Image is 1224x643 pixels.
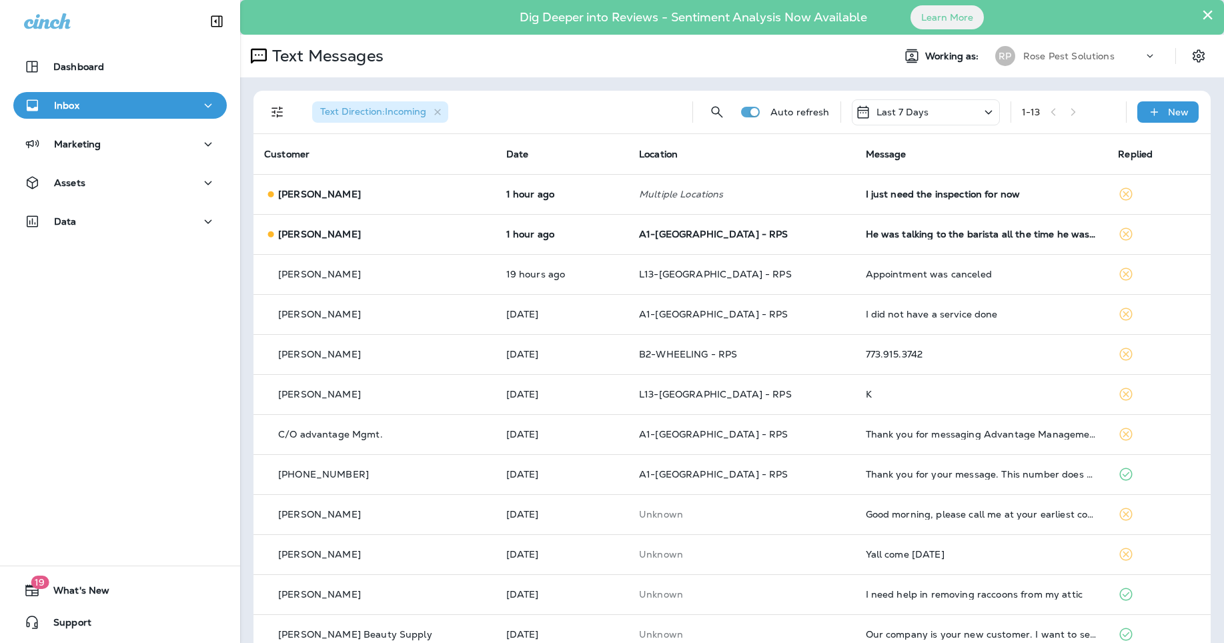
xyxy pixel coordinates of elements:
span: Customer [264,148,310,160]
span: Support [40,617,91,633]
p: Dashboard [53,61,104,72]
button: 19What's New [13,577,227,604]
p: Marketing [54,139,101,149]
p: Text Messages [267,46,384,66]
p: Sep 25, 2025 09:18 AM [506,189,618,199]
span: Message [866,148,906,160]
span: What's New [40,585,109,601]
div: Our company is your new customer. I want to send you W-9 form to issue the check for your company... [866,629,1097,640]
p: [PERSON_NAME] [278,589,361,600]
div: He was talking to the barista all the time he was here [866,229,1097,239]
p: [PERSON_NAME] [278,269,361,279]
div: Text Direction:Incoming [312,101,448,123]
span: L13-[GEOGRAPHIC_DATA] - RPS [639,268,792,280]
button: Collapse Sidebar [198,8,235,35]
p: This customer does not have a last location and the phone number they messaged is not assigned to... [639,629,844,640]
button: Inbox [13,92,227,119]
p: Sep 25, 2025 09:06 AM [506,229,618,239]
p: [PERSON_NAME] [278,349,361,360]
p: This customer does not have a last location and the phone number they messaged is not assigned to... [639,509,844,520]
button: Settings [1187,44,1211,68]
p: Sep 24, 2025 03:21 PM [506,269,618,279]
div: I need help in removing raccoons from my attic [866,589,1097,600]
div: Good morning, please call me at your earliest convenience. Thank you [866,509,1097,520]
span: 19 [31,576,49,589]
div: K [866,389,1097,400]
p: Sep 22, 2025 07:04 AM [506,429,618,440]
span: Date [506,148,529,160]
p: Sep 19, 2025 08:45 PM [506,589,618,600]
span: A1-[GEOGRAPHIC_DATA] - RPS [639,468,788,480]
p: Auto refresh [770,107,830,117]
p: Sep 20, 2025 01:28 PM [506,549,618,560]
p: [PERSON_NAME] Beauty Supply [278,629,432,640]
p: C/O advantage Mgmt. [278,429,383,440]
p: Assets [54,177,85,188]
span: L13-[GEOGRAPHIC_DATA] - RPS [639,388,792,400]
p: Data [54,216,77,227]
p: Sep 23, 2025 01:20 PM [506,349,618,360]
p: Sep 23, 2025 11:31 AM [506,389,618,400]
p: Multiple Locations [639,189,844,199]
p: [PERSON_NAME] [278,309,361,319]
p: Last 7 Days [876,107,929,117]
p: Sep 19, 2025 03:30 PM [506,629,618,640]
div: I just need the inspection for now [866,189,1097,199]
div: Thank you for messaging Advantage Management. We are currently unavailable and will respond durin... [866,429,1097,440]
p: [PERSON_NAME] [278,509,361,520]
div: RP [995,46,1015,66]
div: Thank you for your message. This number does not accept incoming texts. For assistance, please co... [866,469,1097,480]
span: A1-[GEOGRAPHIC_DATA] - RPS [639,308,788,320]
p: [PERSON_NAME] [278,189,361,199]
span: Replied [1118,148,1153,160]
button: Support [13,609,227,636]
span: Working as: [925,51,982,62]
p: [PHONE_NUMBER] [278,469,369,480]
button: Marketing [13,131,227,157]
p: Sep 22, 2025 01:56 AM [506,509,618,520]
p: Rose Pest Solutions [1023,51,1115,61]
span: Location [639,148,678,160]
p: [PERSON_NAME] [278,229,361,239]
button: Assets [13,169,227,196]
span: A1-[GEOGRAPHIC_DATA] - RPS [639,228,788,240]
p: [PERSON_NAME] [278,389,361,400]
p: Inbox [54,100,79,111]
button: Dashboard [13,53,227,80]
button: Search Messages [704,99,730,125]
span: B2-WHEELING - RPS [639,348,737,360]
p: This customer does not have a last location and the phone number they messaged is not assigned to... [639,549,844,560]
div: 1 - 13 [1022,107,1041,117]
p: This customer does not have a last location and the phone number they messaged is not assigned to... [639,589,844,600]
p: Sep 22, 2025 07:02 AM [506,469,618,480]
p: [PERSON_NAME] [278,549,361,560]
span: Text Direction : Incoming [320,105,426,117]
div: Yall come Thursday [866,549,1097,560]
p: Sep 24, 2025 08:28 AM [506,309,618,319]
div: I did not have a service done [866,309,1097,319]
button: Learn More [910,5,984,29]
span: A1-[GEOGRAPHIC_DATA] - RPS [639,428,788,440]
p: Dig Deeper into Reviews - Sentiment Analysis Now Available [481,15,906,19]
p: New [1168,107,1189,117]
div: 773.915.3742 [866,349,1097,360]
div: Appointment was canceled [866,269,1097,279]
button: Data [13,208,227,235]
button: Close [1201,4,1214,25]
button: Filters [264,99,291,125]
